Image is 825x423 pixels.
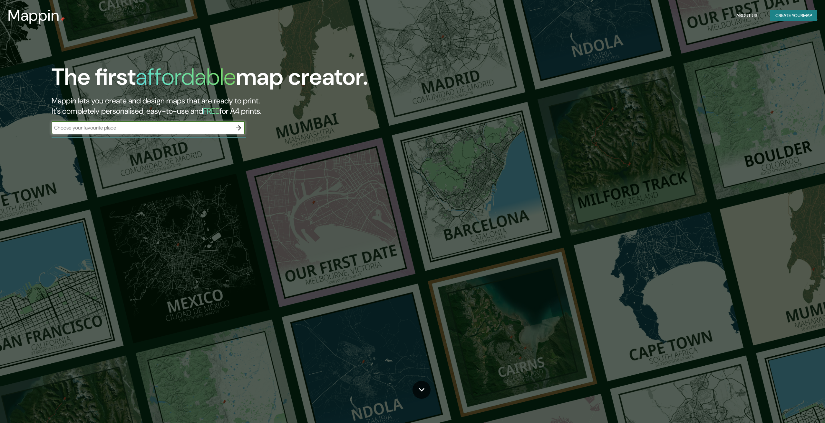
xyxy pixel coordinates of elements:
[52,96,464,116] h2: Mappin lets you create and design maps that are ready to print. It's completely personalised, eas...
[52,63,368,96] h1: The first map creator.
[8,6,60,24] h3: Mappin
[770,10,817,22] button: Create yourmap
[734,10,760,22] button: About Us
[203,106,219,116] h5: FREE
[136,62,236,92] h1: affordable
[52,124,232,131] input: Choose your favourite place
[60,17,65,22] img: mappin-pin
